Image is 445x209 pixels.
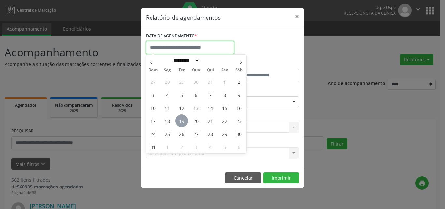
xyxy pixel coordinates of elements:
[225,172,261,184] button: Cancelar
[175,127,188,140] span: Agosto 26, 2025
[200,57,221,64] input: Year
[218,141,231,153] span: Setembro 5, 2025
[218,68,232,72] span: Sex
[147,101,159,114] span: Agosto 10, 2025
[233,141,245,153] span: Setembro 6, 2025
[175,68,189,72] span: Ter
[175,101,188,114] span: Agosto 12, 2025
[146,68,160,72] span: Dom
[175,141,188,153] span: Setembro 2, 2025
[232,68,246,72] span: Sáb
[233,75,245,88] span: Agosto 2, 2025
[224,59,299,69] label: ATÉ
[233,114,245,127] span: Agosto 23, 2025
[161,101,174,114] span: Agosto 11, 2025
[147,141,159,153] span: Agosto 31, 2025
[203,68,218,72] span: Qui
[161,88,174,101] span: Agosto 4, 2025
[218,75,231,88] span: Agosto 1, 2025
[147,114,159,127] span: Agosto 17, 2025
[291,8,304,24] button: Close
[263,172,299,184] button: Imprimir
[190,75,202,88] span: Julho 30, 2025
[233,101,245,114] span: Agosto 16, 2025
[171,57,200,64] select: Month
[190,141,202,153] span: Setembro 3, 2025
[204,127,217,140] span: Agosto 28, 2025
[218,114,231,127] span: Agosto 22, 2025
[204,75,217,88] span: Julho 31, 2025
[161,114,174,127] span: Agosto 18, 2025
[204,101,217,114] span: Agosto 14, 2025
[190,127,202,140] span: Agosto 27, 2025
[189,68,203,72] span: Qua
[161,75,174,88] span: Julho 28, 2025
[204,88,217,101] span: Agosto 7, 2025
[161,127,174,140] span: Agosto 25, 2025
[218,127,231,140] span: Agosto 29, 2025
[233,88,245,101] span: Agosto 9, 2025
[160,68,175,72] span: Seg
[146,31,197,41] label: DATA DE AGENDAMENTO
[218,88,231,101] span: Agosto 8, 2025
[146,13,221,22] h5: Relatório de agendamentos
[218,101,231,114] span: Agosto 15, 2025
[175,88,188,101] span: Agosto 5, 2025
[175,75,188,88] span: Julho 29, 2025
[161,141,174,153] span: Setembro 1, 2025
[204,114,217,127] span: Agosto 21, 2025
[233,127,245,140] span: Agosto 30, 2025
[190,114,202,127] span: Agosto 20, 2025
[147,88,159,101] span: Agosto 3, 2025
[175,114,188,127] span: Agosto 19, 2025
[147,127,159,140] span: Agosto 24, 2025
[190,101,202,114] span: Agosto 13, 2025
[204,141,217,153] span: Setembro 4, 2025
[190,88,202,101] span: Agosto 6, 2025
[147,75,159,88] span: Julho 27, 2025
